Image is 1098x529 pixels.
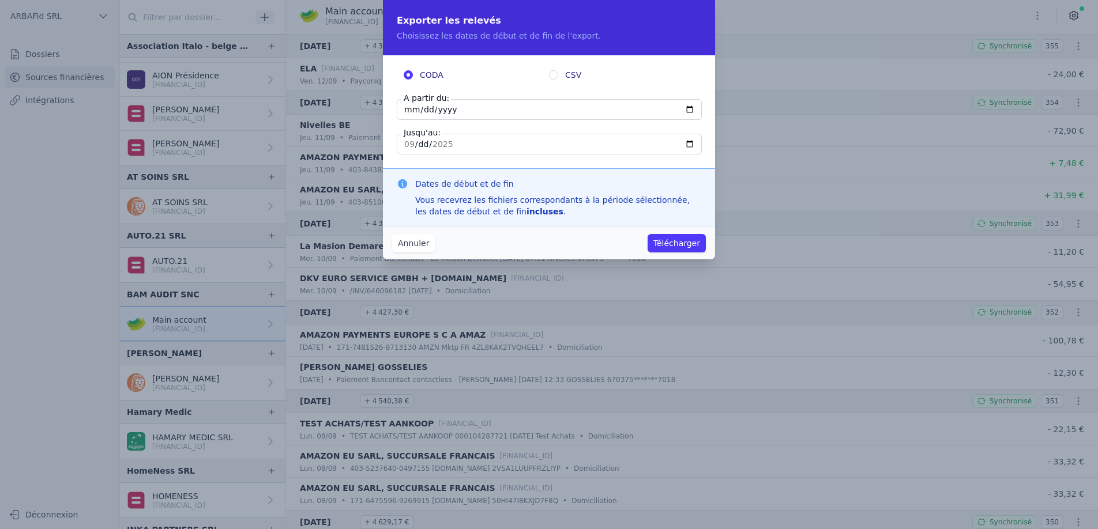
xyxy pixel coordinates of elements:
[397,14,701,28] h2: Exporter les relevés
[392,234,435,252] button: Annuler
[648,234,706,252] button: Télécharger
[565,69,581,81] span: CSV
[415,194,701,217] div: Vous recevrez les fichiers correspondants à la période sélectionnée, les dates de début et de fin .
[549,69,694,81] label: CSV
[397,30,701,41] p: Choisissez les dates de début et de fin de l'export.
[415,178,701,190] h3: Dates de début et de fin
[401,127,443,138] label: Jusqu'au:
[404,69,549,81] label: CODA
[404,70,413,80] input: CODA
[401,92,452,104] label: A partir du:
[420,69,443,81] span: CODA
[549,70,558,80] input: CSV
[527,207,563,216] strong: incluses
